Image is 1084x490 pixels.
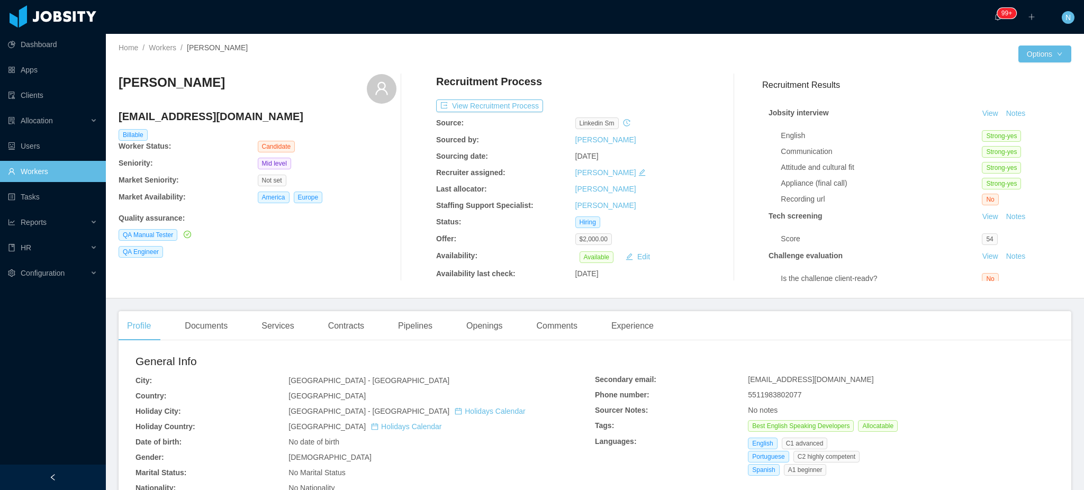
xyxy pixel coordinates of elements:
[258,192,290,203] span: America
[119,229,177,241] span: QA Manual Tester
[781,233,982,244] div: Score
[458,311,511,341] div: Openings
[288,376,449,385] span: [GEOGRAPHIC_DATA] - [GEOGRAPHIC_DATA]
[135,468,186,477] b: Marital Status:
[436,152,488,160] b: Sourcing date:
[8,135,97,157] a: icon: robotUsers
[294,192,323,203] span: Europe
[8,161,97,182] a: icon: userWorkers
[982,273,998,285] span: No
[595,421,614,430] b: Tags:
[748,391,801,399] span: 5511983802077
[21,116,53,125] span: Allocation
[575,185,636,193] a: [PERSON_NAME]
[621,250,654,263] button: icon: editEdit
[258,141,295,152] span: Candidate
[595,437,637,446] b: Languages:
[982,146,1021,158] span: Strong-yes
[8,269,15,277] i: icon: setting
[119,193,186,201] b: Market Availability:
[575,152,599,160] span: [DATE]
[142,43,144,52] span: /
[1028,13,1035,21] i: icon: plus
[436,185,487,193] b: Last allocator:
[119,159,153,167] b: Seniority:
[748,464,779,476] span: Spanish
[748,375,873,384] span: [EMAIL_ADDRESS][DOMAIN_NAME]
[781,130,982,141] div: English
[320,311,373,341] div: Contracts
[184,231,191,238] i: icon: check-circle
[119,129,148,141] span: Billable
[979,252,1002,260] a: View
[623,119,630,126] i: icon: history
[135,353,595,370] h2: General Info
[288,453,372,461] span: [DEMOGRAPHIC_DATA]
[8,34,97,55] a: icon: pie-chartDashboard
[982,130,1021,142] span: Strong-yes
[1002,107,1030,120] button: Notes
[21,218,47,226] span: Reports
[781,194,982,205] div: Recording url
[436,74,542,89] h4: Recruitment Process
[575,233,612,245] span: $2,000.00
[748,420,854,432] span: Best English Speaking Developers
[436,234,456,243] b: Offer:
[436,269,516,278] b: Availability last check:
[748,438,777,449] span: English
[781,162,982,173] div: Attitude and cultural fit
[436,201,534,210] b: Staffing Support Specialist:
[1065,11,1071,24] span: N
[436,102,543,110] a: icon: exportView Recruitment Process
[135,376,152,385] b: City:
[575,269,599,278] span: [DATE]
[436,135,479,144] b: Sourced by:
[762,78,1071,92] h3: Recruitment Results
[436,168,505,177] b: Recruiter assigned:
[575,117,619,129] span: linkedin sm
[288,422,441,431] span: [GEOGRAPHIC_DATA]
[436,217,461,226] b: Status:
[997,8,1016,19] sup: 1646
[603,311,662,341] div: Experience
[982,194,998,205] span: No
[769,212,823,220] strong: Tech screening
[638,169,646,176] i: icon: edit
[455,407,462,415] i: icon: calendar
[119,142,171,150] b: Worker Status:
[748,451,789,462] span: Portuguese
[436,251,477,260] b: Availability:
[176,311,236,341] div: Documents
[288,407,525,415] span: [GEOGRAPHIC_DATA] - [GEOGRAPHIC_DATA]
[455,407,525,415] a: icon: calendarHolidays Calendar
[781,273,982,284] div: Is the challenge client-ready?
[187,43,248,52] span: [PERSON_NAME]
[8,244,15,251] i: icon: book
[8,59,97,80] a: icon: appstoreApps
[1002,250,1030,263] button: Notes
[782,438,828,449] span: C1 advanced
[982,233,997,245] span: 54
[21,243,31,252] span: HR
[119,214,185,222] b: Quality assurance :
[258,158,291,169] span: Mid level
[982,162,1021,174] span: Strong-yes
[436,99,543,112] button: icon: exportView Recruitment Process
[371,422,441,431] a: icon: calendarHolidays Calendar
[288,392,366,400] span: [GEOGRAPHIC_DATA]
[8,186,97,207] a: icon: profileTasks
[135,453,164,461] b: Gender:
[769,108,829,117] strong: Jobsity interview
[858,420,898,432] span: Allocatable
[21,269,65,277] span: Configuration
[595,375,656,384] b: Secondary email:
[253,311,302,341] div: Services
[119,74,225,91] h3: [PERSON_NAME]
[135,392,166,400] b: Country:
[781,146,982,157] div: Communication
[374,81,389,96] i: icon: user
[436,119,464,127] b: Source:
[390,311,441,341] div: Pipelines
[982,178,1021,189] span: Strong-yes
[979,109,1002,117] a: View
